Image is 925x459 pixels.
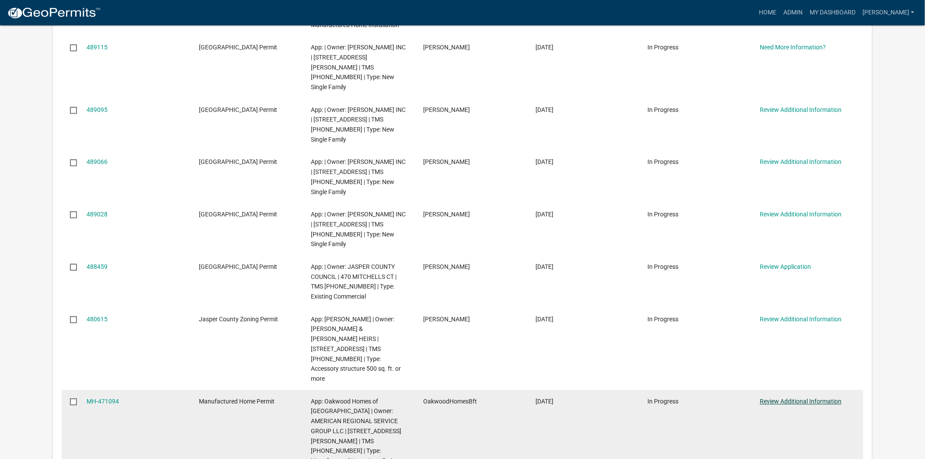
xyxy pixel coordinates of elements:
span: In Progress [648,158,679,165]
span: Jasper County Building Permit [199,158,277,165]
span: App: | Owner: D R HORTON INC | 186 CASTLE HILL Rd | TMS 091-02-00-173 | Type: New Single Family [311,44,406,90]
span: Jasper County Building Permit [199,211,277,218]
span: App: | Owner: JASPER COUNTY COUNCIL | 470 MITCHELLS CT | TMS 039-00-09-025 | Type: Existing Comme... [311,263,397,300]
span: App: Angela Bonaparte | Owner: FORD NAT & J A FORD HEIRS | 5574 south okatie hwy | TMS 039-00-10-... [311,316,401,382]
span: Manufactured Home Permit [199,398,275,405]
span: Lisa Johnston [423,44,470,51]
span: 08/29/2025 [536,398,553,405]
a: Home [755,4,780,21]
a: My Dashboard [806,4,859,21]
span: 10/07/2025 [536,106,553,113]
span: Jasper County Zoning Permit [199,316,278,323]
a: Review Additional Information [760,211,842,218]
span: 10/07/2025 [536,44,553,51]
span: Jennifer Winecoff [423,263,470,270]
a: 489115 [87,44,108,51]
span: 10/06/2025 [536,263,553,270]
span: Jasper County Building Permit [199,44,277,51]
a: 489066 [87,158,108,165]
span: Lisa Johnston [423,158,470,165]
span: OakwoodHomesBft [423,398,477,405]
a: Review Application [760,263,811,270]
span: Jasper County Building Permit [199,106,277,113]
a: 489028 [87,211,108,218]
a: Review Additional Information [760,398,842,405]
a: 488459 [87,263,108,270]
a: 489095 [87,106,108,113]
span: Angla Bonaparte [423,316,470,323]
span: In Progress [648,316,679,323]
span: Jasper County Building Permit [199,263,277,270]
a: MH-471094 [87,398,119,405]
a: 480615 [87,316,108,323]
span: In Progress [648,398,679,405]
span: App: | Owner: D R HORTON INC | 8 CASTLE HILL Dr | TMS 091-02-00-165 | Type: New Single Family [311,106,406,143]
a: Admin [780,4,806,21]
span: 09/18/2025 [536,316,553,323]
span: In Progress [648,106,679,113]
span: Lisa Johnston [423,211,470,218]
span: In Progress [648,211,679,218]
a: Review Additional Information [760,106,842,113]
span: App: | Owner: D R HORTON INC | 240 CASTLE HILL Dr | TMS 091-02-00-177 | Type: New Single Family [311,211,406,247]
a: Review Additional Information [760,158,842,165]
span: App: | Owner: D R HORTON INC | 94 CASTLE HILL Dr | TMS 091-02-00-168 | Type: New Single Family [311,158,406,195]
a: [PERSON_NAME] [859,4,918,21]
span: 10/07/2025 [536,211,553,218]
span: Lisa Johnston [423,106,470,113]
span: In Progress [648,263,679,270]
a: Need More Information? [760,44,826,51]
a: Review Additional Information [760,316,842,323]
span: In Progress [648,44,679,51]
span: 10/07/2025 [536,158,553,165]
